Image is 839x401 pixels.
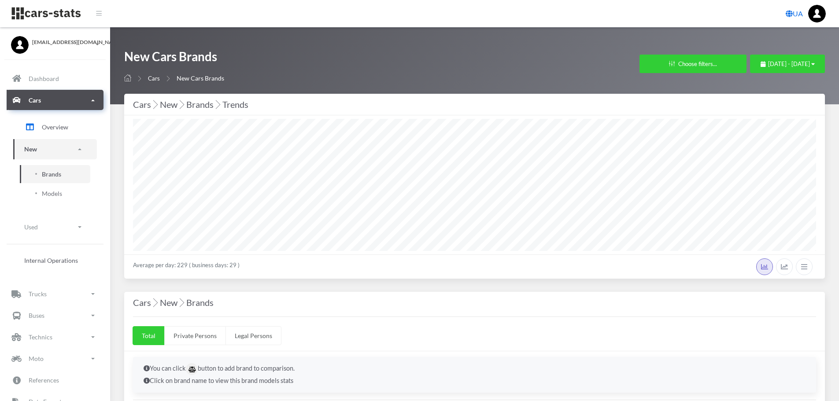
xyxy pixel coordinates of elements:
[42,169,61,179] span: Brands
[808,5,826,22] img: ...
[7,284,103,304] a: Trucks
[124,48,224,69] h1: New Cars Brands
[32,38,99,46] span: [EMAIL_ADDRESS][DOMAIN_NAME]
[124,254,825,279] div: Average per day: 229 ( business days: 29 )
[639,55,747,73] button: Choose filters...
[24,221,38,232] p: Used
[42,122,68,132] span: Overview
[164,326,226,345] a: Private Persons
[29,332,52,343] p: Technics
[13,140,97,159] a: New
[7,90,103,110] a: Cars
[148,75,160,82] a: Cars
[11,36,99,46] a: [EMAIL_ADDRESS][DOMAIN_NAME]
[20,184,90,202] a: Models
[42,189,62,198] span: Models
[24,144,37,155] p: New
[29,375,59,386] p: References
[20,165,90,183] a: Brands
[24,256,78,265] span: Internal Operations
[177,74,224,82] span: New Cars Brands
[13,217,97,237] a: Used
[29,95,41,106] p: Cars
[13,251,97,269] a: Internal Operations
[7,327,103,347] a: Technics
[133,295,816,309] h4: Cars New Brands
[11,7,81,20] img: navbar brand
[7,305,103,326] a: Buses
[13,116,97,138] a: Overview
[782,5,806,22] a: UA
[225,326,281,345] a: Legal Persons
[7,69,103,89] a: Dashboard
[7,349,103,369] a: Moto
[29,289,47,300] p: Trucks
[133,97,816,111] div: Cars New Brands Trends
[29,73,59,84] p: Dashboard
[29,353,44,364] p: Moto
[133,326,165,345] a: Total
[133,357,816,393] div: You can click button to add brand to comparison. Click on brand name to view this brand models stats
[29,310,44,321] p: Buses
[768,60,810,67] span: [DATE] - [DATE]
[7,370,103,390] a: References
[750,55,825,73] button: [DATE] - [DATE]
